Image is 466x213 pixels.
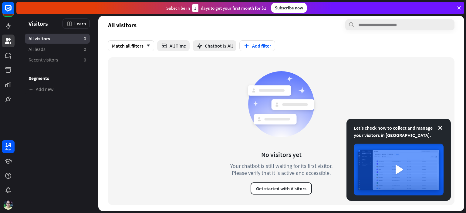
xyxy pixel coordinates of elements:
span: Visitors [29,20,48,27]
span: All visitors [29,35,50,42]
div: Let's check how to collect and manage your visitors in [GEOGRAPHIC_DATA]. [354,124,444,139]
span: All [228,43,233,49]
div: No visitors yet [261,150,302,159]
button: Add filter [239,40,275,51]
button: All Time [157,40,190,51]
img: image [354,144,444,195]
button: Open LiveChat chat widget [5,2,23,21]
button: Get started with Visitors [251,182,312,195]
div: 14 [5,142,11,147]
div: Subscribe now [271,3,307,13]
a: Recent visitors 0 [25,55,90,65]
span: Chatbot [205,43,222,49]
div: days [5,147,11,151]
div: Your chatbot is still waiting for its first visitor. Please verify that it is active and accessible. [219,162,343,176]
a: 14 days [2,140,15,153]
div: Match all filters [108,40,154,51]
a: All leads 0 [25,44,90,54]
div: Subscribe in days to get your first month for $1 [166,4,266,12]
span: Recent visitors [29,57,58,63]
aside: 0 [84,35,86,42]
div: 3 [192,4,198,12]
h3: Segments [25,75,90,81]
i: arrow_down [144,44,150,48]
span: All visitors [108,22,137,28]
span: All leads [29,46,46,52]
span: is [223,43,226,49]
aside: 0 [84,57,86,63]
aside: 0 [84,46,86,52]
span: Learn [74,21,86,26]
a: Add new [25,84,90,94]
